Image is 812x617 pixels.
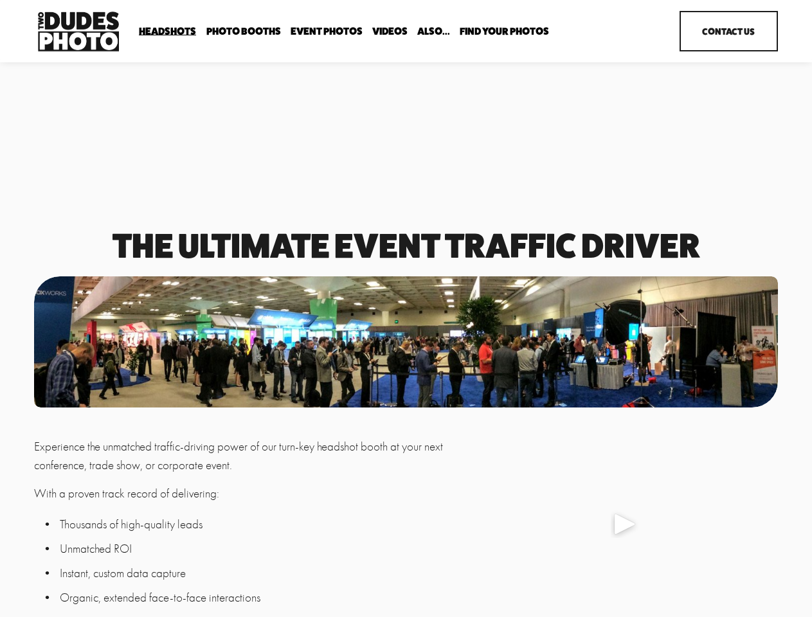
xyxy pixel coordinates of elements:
a: folder dropdown [206,25,281,37]
p: Experience the unmatched traffic-driving power of our turn-key headshot booth at your next confer... [34,438,465,474]
p: Thousands of high-quality leads [60,515,465,534]
h1: The Ultimate event traffic driver [34,230,778,262]
p: With a proven track record of delivering: [34,485,465,503]
a: Contact Us [680,11,778,51]
a: folder dropdown [417,25,450,37]
div: Play [609,508,640,539]
a: folder dropdown [139,25,196,37]
span: Also... [417,26,450,37]
span: Find Your Photos [460,26,549,37]
a: folder dropdown [460,25,549,37]
a: Event Photos [291,25,363,37]
p: Instant, custom data capture [60,564,465,583]
span: Headshots [139,26,196,37]
p: Unmatched ROI [60,540,465,559]
span: Photo Booths [206,26,281,37]
a: Videos [372,25,408,37]
p: Organic, extended face-to-face interactions [60,589,465,607]
img: Two Dudes Photo | Headshots, Portraits &amp; Photo Booths [34,8,123,55]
